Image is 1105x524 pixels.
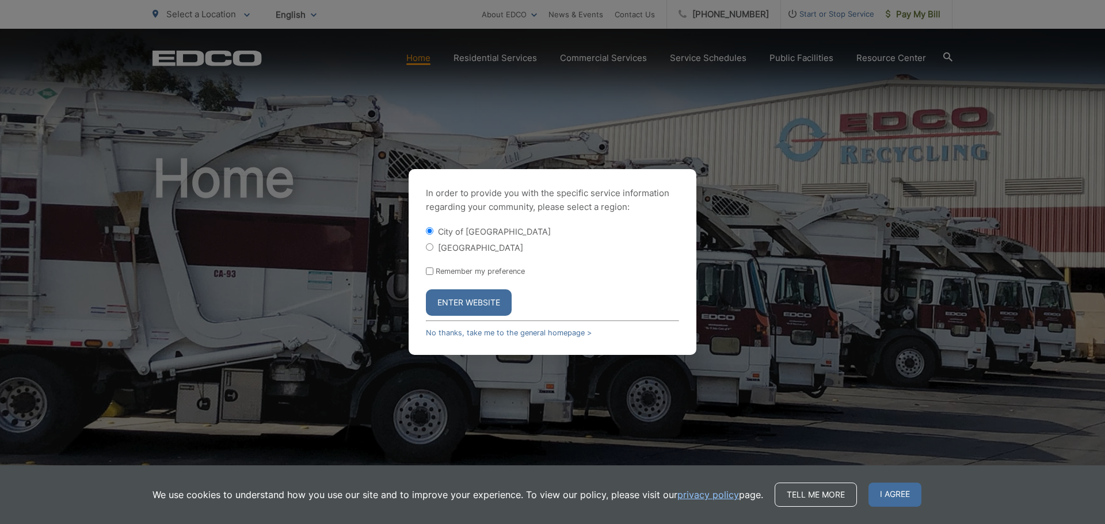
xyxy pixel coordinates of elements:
label: Remember my preference [436,267,525,276]
p: In order to provide you with the specific service information regarding your community, please se... [426,186,679,214]
p: We use cookies to understand how you use our site and to improve your experience. To view our pol... [153,488,763,502]
a: Tell me more [775,483,857,507]
button: Enter Website [426,289,512,316]
a: privacy policy [677,488,739,502]
span: I agree [868,483,921,507]
label: City of [GEOGRAPHIC_DATA] [438,227,551,236]
a: No thanks, take me to the general homepage > [426,328,592,337]
label: [GEOGRAPHIC_DATA] [438,243,523,253]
